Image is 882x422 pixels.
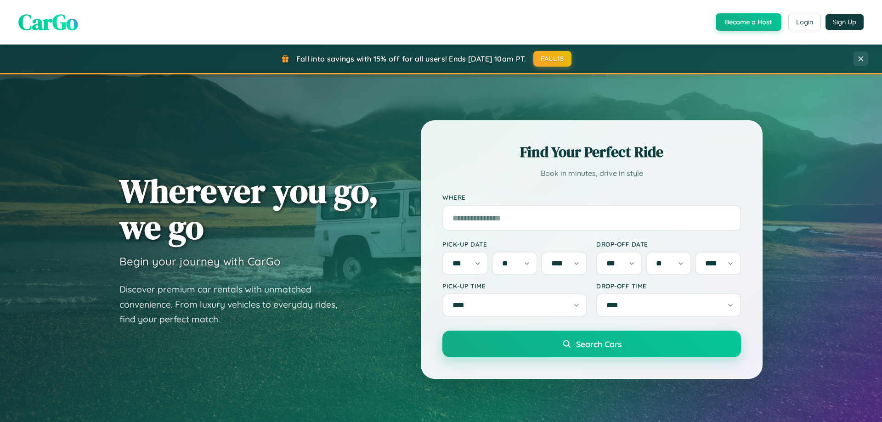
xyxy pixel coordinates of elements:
span: CarGo [18,7,78,37]
span: Fall into savings with 15% off for all users! Ends [DATE] 10am PT. [296,54,526,63]
button: Become a Host [716,13,781,31]
button: Search Cars [442,331,741,357]
label: Drop-off Date [596,240,741,248]
p: Book in minutes, drive in style [442,167,741,180]
h3: Begin your journey with CarGo [119,254,281,268]
label: Pick-up Time [442,282,587,290]
span: Search Cars [576,339,622,349]
button: Sign Up [825,14,864,30]
label: Where [442,194,741,202]
p: Discover premium car rentals with unmatched convenience. From luxury vehicles to everyday rides, ... [119,282,349,327]
button: Login [788,14,821,30]
label: Pick-up Date [442,240,587,248]
h2: Find Your Perfect Ride [442,142,741,162]
label: Drop-off Time [596,282,741,290]
button: FALL15 [533,51,572,67]
h1: Wherever you go, we go [119,173,379,245]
